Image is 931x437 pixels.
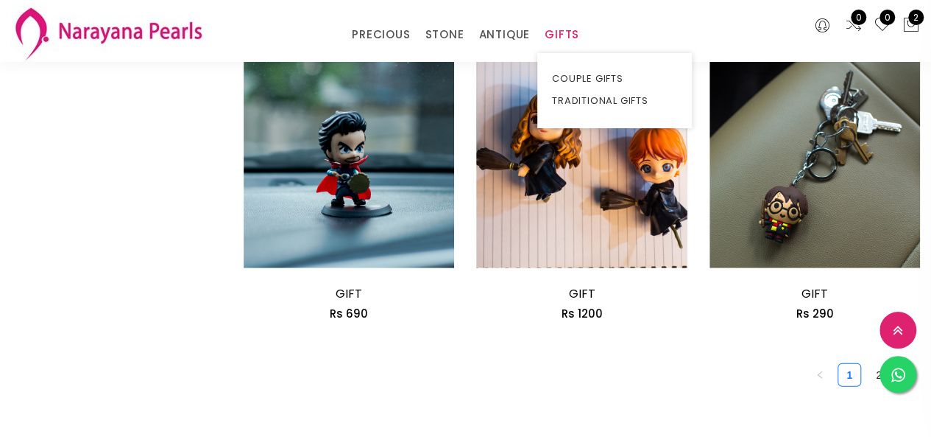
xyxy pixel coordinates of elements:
li: Previous Page [808,363,832,387]
li: 1 [838,363,861,387]
li: 2 [867,363,891,387]
a: 2 [868,364,890,386]
span: 2 [908,10,924,25]
a: GIFTS [545,24,579,46]
a: GIFT [569,285,595,302]
span: 0 [879,10,895,25]
button: 2 [902,16,920,35]
a: 1 [838,364,860,386]
a: PRECIOUS [352,24,410,46]
span: left [815,371,824,380]
span: Rs 690 [330,306,368,321]
a: TRADITIONAL GIFTS [552,90,677,112]
a: 0 [845,16,863,35]
span: Rs 290 [796,306,833,321]
a: ANTIQUE [478,24,530,46]
a: GIFT [801,285,828,302]
span: 0 [851,10,866,25]
a: GIFT [336,285,362,302]
a: 0 [874,16,891,35]
a: STONE [425,24,464,46]
span: Rs 1200 [562,306,603,321]
button: left [808,363,832,387]
a: COUPLE GIFTS [552,68,677,90]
